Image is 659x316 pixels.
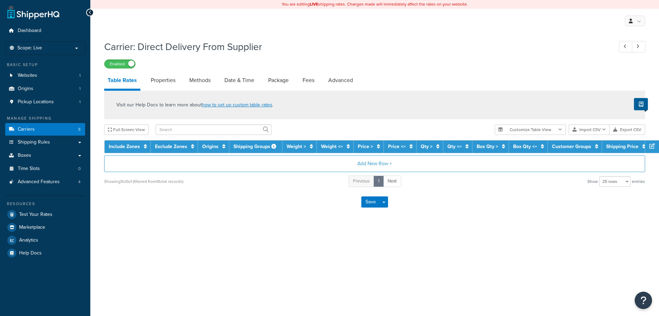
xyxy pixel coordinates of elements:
a: Weight <= [321,143,343,150]
label: Enabled [105,60,135,68]
span: Marketplace [19,225,45,230]
li: Time Slots [5,162,85,175]
button: Customize Table View [495,124,566,135]
span: Previous [353,178,370,184]
button: Export CSV [610,124,645,135]
a: Advanced [325,72,356,89]
span: Pickup Locations [18,99,54,105]
a: Include Zones [109,143,140,150]
input: Search [156,124,272,135]
span: Carriers [18,127,35,132]
div: Resources [5,201,85,207]
button: Show Help Docs [634,98,648,110]
li: Pickup Locations [5,96,85,108]
span: Time Slots [18,166,40,172]
span: Origins [18,86,33,92]
button: Add New Row + [104,155,645,172]
a: Carriers8 [5,123,85,136]
span: Advanced Features [18,179,60,185]
a: Fees [299,72,318,89]
a: Boxes [5,149,85,162]
li: Advanced Features [5,176,85,188]
a: Qty <= [447,143,462,150]
span: 1 [79,73,81,79]
span: Help Docs [19,250,42,256]
a: Weight > [287,143,306,150]
span: Shipping Rules [18,139,50,145]
a: Origins1 [5,82,85,95]
b: LIVE [310,1,318,7]
button: Open Resource Center [635,292,652,309]
span: Websites [18,73,37,79]
span: 4 [78,179,81,185]
span: 1 [79,86,81,92]
a: Previous [348,176,374,187]
span: Next [388,178,397,184]
p: Visit our Help Docs to learn more about . [116,101,273,109]
button: Full Screen View [104,124,149,135]
a: Time Slots0 [5,162,85,175]
li: Carriers [5,123,85,136]
a: Table Rates [104,72,140,91]
a: Shipping Rules [5,136,85,149]
span: Boxes [18,153,31,159]
span: entries [632,177,645,186]
a: Date & Time [221,72,258,89]
a: Origins [202,143,219,150]
a: Websites1 [5,69,85,82]
a: Box Qty > [477,143,498,150]
button: Import CSV [569,124,610,135]
a: Shipping Price [606,143,639,150]
a: Marketplace [5,221,85,234]
a: Exclude Zones [155,143,187,150]
a: Pickup Locations1 [5,96,85,108]
span: Test Your Rates [19,212,52,218]
a: Price > [358,143,373,150]
th: Shipping Groups [229,140,282,153]
a: Test Your Rates [5,208,85,221]
a: Previous Record [619,41,633,52]
div: Showing 1 to 0 of (filtered from 0 total records) [104,177,183,186]
span: 0 [78,166,81,172]
a: Advanced Features4 [5,176,85,188]
span: Show [587,177,598,186]
span: Analytics [19,237,38,243]
a: Box Qty <= [513,143,537,150]
span: Scope: Live [17,45,42,51]
a: 1 [373,176,384,187]
span: Dashboard [18,28,41,34]
a: Analytics [5,234,85,246]
a: Package [265,72,292,89]
a: Help Docs [5,247,85,259]
a: Dashboard [5,24,85,37]
a: Next [383,176,401,187]
button: Save [361,196,380,208]
li: Websites [5,69,85,82]
h1: Carrier: Direct Delivery From Supplier [104,40,606,54]
a: how to set up custom table rates [202,101,272,108]
div: Basic Setup [5,62,85,68]
li: Origins [5,82,85,95]
span: 8 [78,127,81,132]
a: Price <= [388,143,406,150]
a: Qty > [421,143,433,150]
a: Next Record [632,41,645,52]
div: Manage Shipping [5,115,85,121]
a: Properties [147,72,179,89]
a: Methods [186,72,214,89]
span: 1 [79,99,81,105]
a: Customer Groups [552,143,591,150]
